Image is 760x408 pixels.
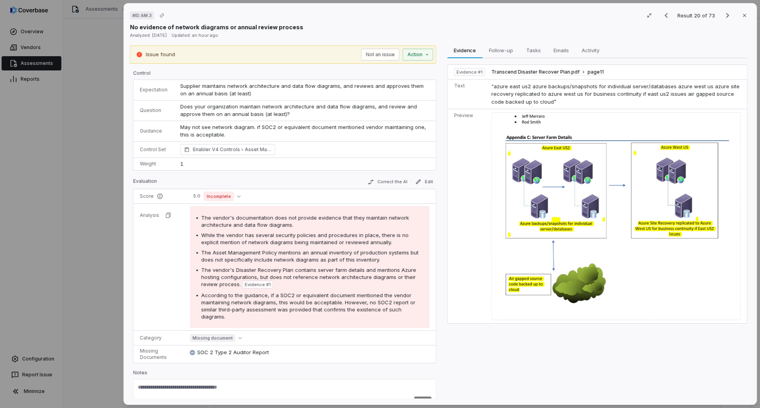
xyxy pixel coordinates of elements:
[140,335,177,341] p: Category
[133,178,157,188] p: Evaluation
[448,109,488,324] td: Preview
[190,192,244,201] button: 5.0Incomplete
[180,123,429,139] p: May not see network diagram. if SOC2 or equivalent document mentioned vendor maintaining one, thi...
[140,107,167,114] p: Question
[140,193,177,199] p: Score
[245,281,271,288] span: Evidence # 1
[180,83,425,97] span: Supplier maintains network architecture and data flow diagrams, and reviews and approves them on ...
[133,70,436,80] p: Control
[523,45,544,55] span: Tasks
[403,49,433,61] button: Action
[193,146,271,154] span: Enabler V4 Controls Asset Management
[361,49,399,61] button: Not an issue
[130,32,167,38] span: Analyzed: [DATE]
[140,348,177,361] p: Missing Documents
[201,292,415,320] span: According to the guidance, if a SOC2 or equivalent document mentioned the vendor maintaining netw...
[190,334,235,342] span: Missing document
[180,161,183,167] span: 1
[412,177,436,186] button: Edit
[133,370,436,379] p: Notes
[448,79,488,109] td: Text
[155,8,169,23] button: Copy link
[658,11,674,20] button: Previous result
[677,11,716,20] p: Result 20 of 73
[180,103,418,118] span: Does your organization maintain network architecture and data flow diagrams, and review and appro...
[146,51,175,59] p: Issue found
[451,45,479,55] span: Evidence
[491,112,741,320] img: f74c83f8ef204773a1828019aca734be_original.jpg_w1200.jpg
[140,212,159,218] p: Analysis
[132,12,152,19] span: # ID.AM.3
[140,128,167,134] p: Guidance
[201,249,418,263] span: The Asset Management Policy mentions an annual inventory of production systems but does not speci...
[578,45,602,55] span: Activity
[456,69,483,75] span: Evidence # 1
[201,267,416,287] span: The vendor's Disaster Recovery Plan contains server farm details and mentions Azure hosting confi...
[201,214,409,228] span: The vendor's documentation does not provide evidence that they maintain network architecture and ...
[201,232,408,245] span: While the vendor has several security policies and procedures in place, there is no explicit ment...
[203,192,234,201] span: Incomplete
[491,83,739,105] span: “azure east us2 azure backups/snapshots for individual server/databases azure west us azure site ...
[130,23,303,31] p: No evidence of network diagrams or annual review process
[140,87,167,93] p: Expectation
[486,45,517,55] span: Follow-up
[171,32,218,38] span: Updated: an hour ago
[140,146,167,153] p: Control Set
[365,177,410,187] button: Correct the AI
[550,45,572,55] span: Emails
[491,69,604,76] button: Transcend Disaster Recover Plan.pdfpage11
[491,69,579,75] span: Transcend Disaster Recover Plan.pdf
[140,161,167,167] p: Weight
[587,69,604,75] span: page 11
[720,11,735,20] button: Next result
[197,349,269,357] span: SOC 2 Type 2 Auditor Report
